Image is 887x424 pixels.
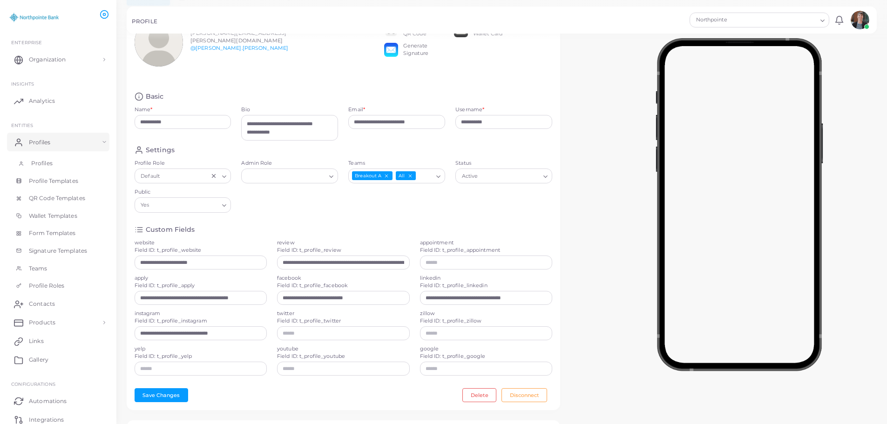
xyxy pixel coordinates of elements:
a: Automations [7,391,109,410]
span: Wallet Templates [29,212,77,220]
label: linkedin Field ID: t_profile_linkedin [420,275,488,289]
input: Search for option [162,171,209,181]
a: Teams [7,260,109,277]
input: Search for option [763,15,817,25]
a: Form Templates [7,224,109,242]
span: INSIGHTS [11,81,34,87]
input: Search for option [480,171,540,181]
span: Automations [29,397,67,405]
span: Organization [29,55,66,64]
div: Generate Signature [403,42,428,57]
div: Search for option [455,168,552,183]
a: Contacts [7,295,109,313]
span: Analytics [29,97,55,105]
span: Profile Roles [29,282,64,290]
span: Profiles [29,138,50,147]
h4: Custom Fields [146,225,195,234]
label: appointment Field ID: t_profile_appointment [420,239,500,254]
label: Admin Role [241,160,338,167]
a: avatar [848,11,872,29]
label: google Field ID: t_profile_google [420,345,486,360]
a: Gallery [7,350,109,369]
span: Teams [29,264,47,273]
input: Search for option [151,200,218,210]
span: Products [29,318,55,327]
label: Profile Role [135,160,231,167]
h4: Settings [146,146,175,155]
a: Profile Templates [7,172,109,190]
label: Teams [348,160,445,167]
span: Signature Templates [29,247,87,255]
span: Configurations [11,381,55,387]
img: email.png [384,43,398,57]
span: Breakout A [352,171,393,180]
div: Search for option [135,197,231,212]
label: review Field ID: t_profile_review [277,239,341,254]
label: Name [135,106,153,114]
a: Analytics [7,92,109,110]
a: Profiles [7,155,109,172]
label: instagram Field ID: t_profile_instagram [135,310,207,325]
a: Profiles [7,133,109,151]
input: Search for option [245,171,325,181]
h5: PROFILE [132,18,157,25]
div: Search for option [348,168,445,183]
span: All [396,171,416,180]
label: Email [348,106,365,114]
a: Wallet Templates [7,207,109,225]
div: Search for option [241,168,338,183]
a: QR Code Templates [7,189,109,207]
input: Search for option [417,171,433,181]
img: phone-mock.b55596b7.png [656,38,823,371]
label: yelp Field ID: t_profile_yelp [135,345,192,360]
img: logo [8,9,60,26]
label: Public [135,188,231,196]
button: Disconnect [501,388,547,402]
a: @[PERSON_NAME].[PERSON_NAME] [190,45,288,51]
span: Active [460,171,479,181]
img: avatar [851,11,869,29]
span: ENTITIES [11,122,33,128]
button: Delete [462,388,496,402]
button: Deselect All [407,173,413,179]
label: youtube Field ID: t_profile_youtube [277,345,345,360]
span: QR Code Templates [29,194,85,202]
span: Form Templates [29,229,76,237]
label: zillow Field ID: t_profile_zillow [420,310,482,325]
button: Deselect Breakout A [383,173,390,179]
span: Enterprise [11,40,42,45]
label: website Field ID: t_profile_website [135,239,202,254]
button: Save Changes [135,388,188,402]
span: Default [140,171,161,181]
label: Bio [241,106,338,114]
a: Signature Templates [7,242,109,260]
button: Clear Selected [210,172,217,180]
a: Profile Roles [7,277,109,295]
a: Products [7,313,109,332]
span: Northpointe [695,15,762,25]
label: Status [455,160,552,167]
div: Search for option [135,168,231,183]
span: Contacts [29,300,55,308]
div: Search for option [690,13,829,27]
a: Links [7,332,109,350]
span: Profiles [31,159,53,168]
span: Yes [140,201,151,210]
label: apply Field ID: t_profile_apply [135,275,195,289]
label: facebook Field ID: t_profile_facebook [277,275,348,289]
a: Organization [7,50,109,69]
label: twitter Field ID: t_profile_twitter [277,310,341,325]
span: Integrations [29,416,64,424]
h4: Basic [146,92,164,101]
span: Links [29,337,44,345]
span: Profile Templates [29,177,78,185]
label: Username [455,106,484,114]
span: Gallery [29,356,48,364]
